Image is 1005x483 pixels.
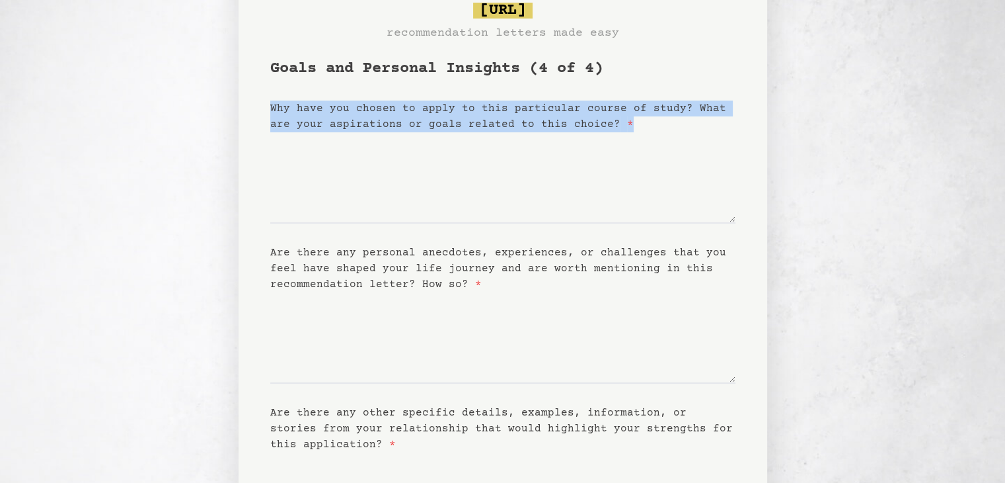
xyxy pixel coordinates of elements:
label: Why have you chosen to apply to this particular course of study? What are your aspirations or goa... [270,103,726,130]
label: Are there any other specific details, examples, information, or stories from your relationship th... [270,407,733,451]
span: [URL] [473,3,533,19]
label: Are there any personal anecdotes, experiences, or challenges that you feel have shaped your life ... [270,247,726,290]
h1: Goals and Personal Insights (4 of 4) [270,58,735,79]
h3: recommendation letters made easy [387,24,619,42]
